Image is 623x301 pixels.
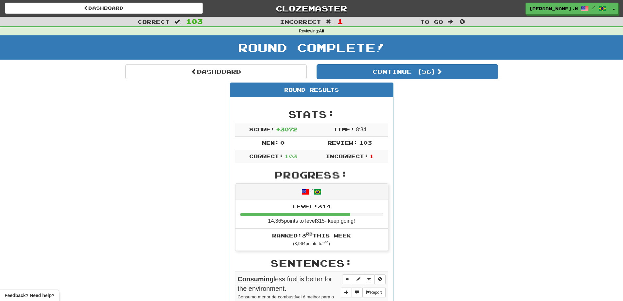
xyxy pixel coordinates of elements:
span: 103 [186,17,203,25]
a: Dashboard [125,64,307,79]
h2: Sentences: [235,257,388,268]
span: To go [420,18,443,25]
h1: Round Complete! [2,41,621,54]
div: Round Results [230,83,393,97]
span: 1 [370,153,374,159]
span: Correct: [249,153,283,159]
sup: rd [306,232,313,236]
span: New: [262,140,279,146]
button: Continue (56) [317,64,498,79]
button: Edit sentence [353,274,364,284]
span: Ranked: 3 this week [272,232,351,238]
span: 103 [359,140,372,146]
sup: nd [325,240,328,244]
span: 0 [280,140,285,146]
span: : [326,19,333,25]
span: 103 [285,153,297,159]
span: 0 [459,17,465,25]
span: 8 : 34 [356,127,366,132]
small: ( 3,964 points to 2 ) [293,241,330,246]
li: 14,365 points to level 315 - keep going! [235,199,388,229]
span: Incorrect: [326,153,368,159]
span: Score: [249,126,275,132]
span: Review: [328,140,357,146]
span: less fuel is better for the environment. [238,275,332,292]
button: Report [362,288,385,297]
span: : [174,19,182,25]
button: Toggle favorite [364,274,375,284]
span: 1 [337,17,343,25]
button: Add sentence to collection [341,288,352,297]
span: Correct [138,18,170,25]
span: : [448,19,455,25]
div: Sentence controls [342,274,386,284]
strong: All [319,29,324,33]
h2: Progress: [235,169,388,180]
span: Time: [333,126,355,132]
span: [PERSON_NAME].morais [529,6,578,11]
u: Consuming [238,275,274,283]
span: Incorrect [280,18,321,25]
h2: Stats: [235,109,388,120]
a: Clozemaster [213,3,410,14]
span: Level: 314 [292,203,331,209]
button: Toggle ignore [374,274,386,284]
a: [PERSON_NAME].morais / [526,3,610,14]
div: / [235,184,388,199]
button: Play sentence audio [342,274,353,284]
a: Dashboard [5,3,203,14]
span: Open feedback widget [5,292,54,299]
span: + 3072 [276,126,297,132]
div: More sentence controls [341,288,385,297]
span: / [592,5,595,10]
